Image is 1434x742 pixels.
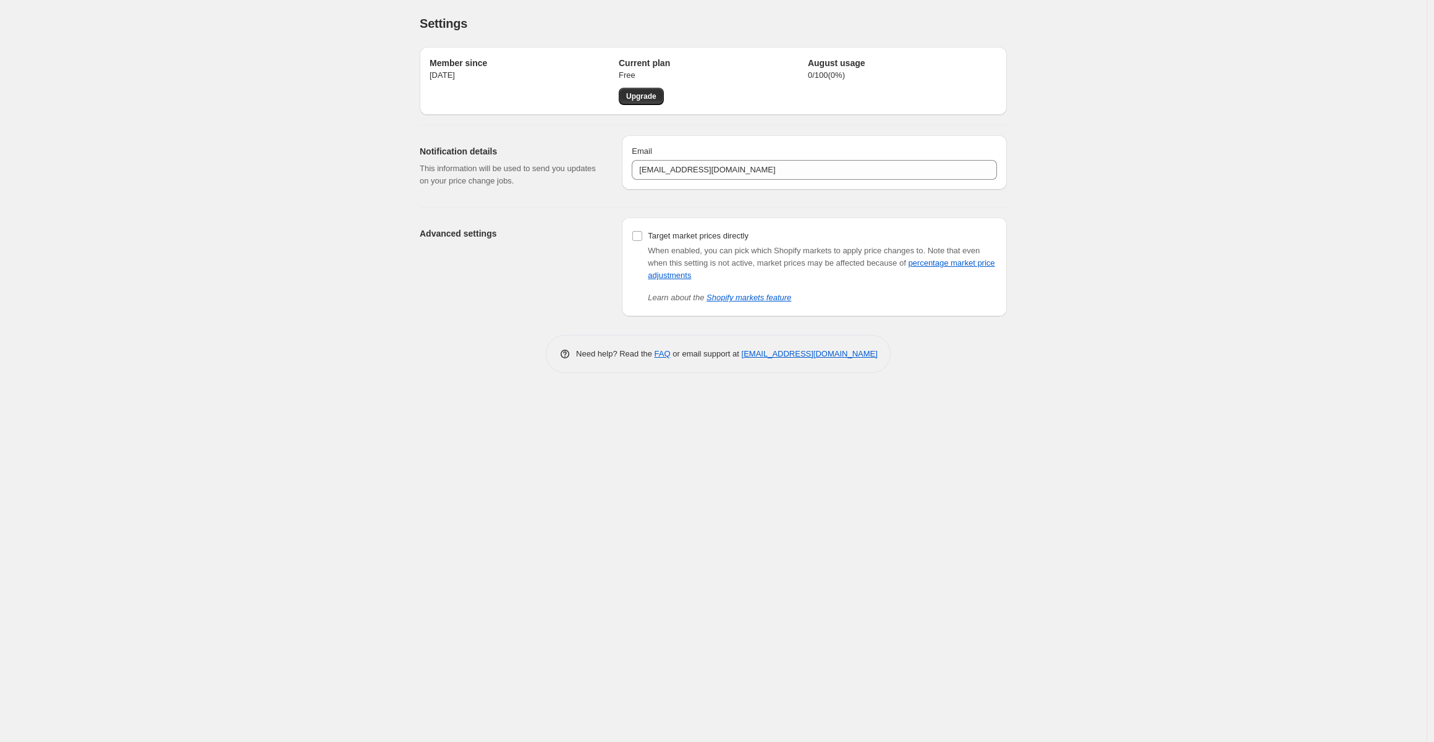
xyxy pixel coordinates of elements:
h2: August usage [808,57,997,69]
span: Target market prices directly [648,231,749,240]
p: Free [619,69,808,82]
p: This information will be used to send you updates on your price change jobs. [420,162,602,187]
a: Shopify markets feature [706,293,791,302]
h2: Member since [430,57,619,69]
span: Settings [420,17,467,30]
a: FAQ [655,349,671,358]
p: [DATE] [430,69,619,82]
h2: Current plan [619,57,808,69]
a: [EMAIL_ADDRESS][DOMAIN_NAME] [742,349,878,358]
i: Learn about the [648,293,791,302]
span: When enabled, you can pick which Shopify markets to apply price changes to. [648,246,925,255]
p: 0 / 100 ( 0 %) [808,69,997,82]
h2: Advanced settings [420,227,602,240]
span: Email [632,146,652,156]
span: Upgrade [626,91,656,101]
a: Upgrade [619,88,664,105]
h2: Notification details [420,145,602,158]
span: Need help? Read the [576,349,655,358]
span: Note that even when this setting is not active, market prices may be affected because of [648,246,995,280]
span: or email support at [671,349,742,358]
